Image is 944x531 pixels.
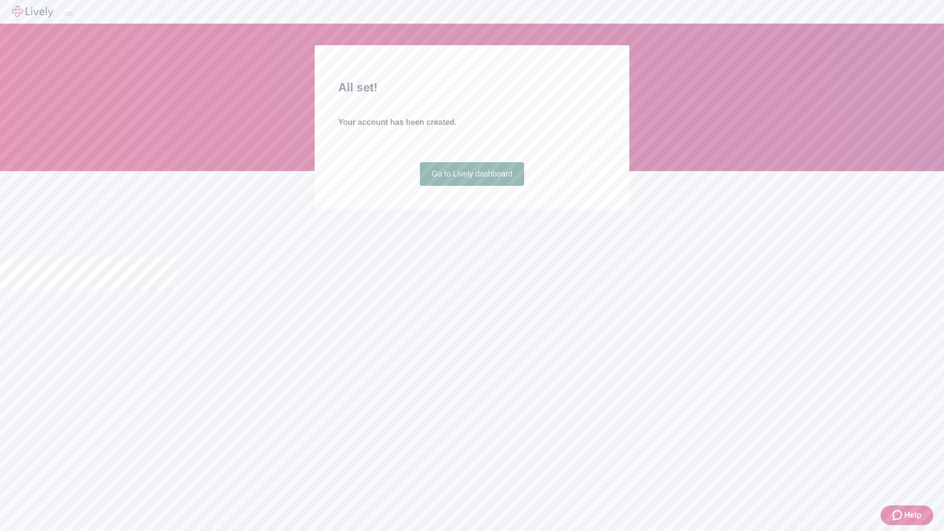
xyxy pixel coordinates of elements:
[338,79,606,96] h2: All set!
[65,12,73,15] button: Log out
[338,117,606,128] h4: Your account has been created.
[892,509,904,521] svg: Zendesk support icon
[12,6,53,18] img: Lively
[420,162,525,186] a: Go to Lively dashboard
[904,509,921,521] span: Help
[881,505,933,525] button: Zendesk support iconHelp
